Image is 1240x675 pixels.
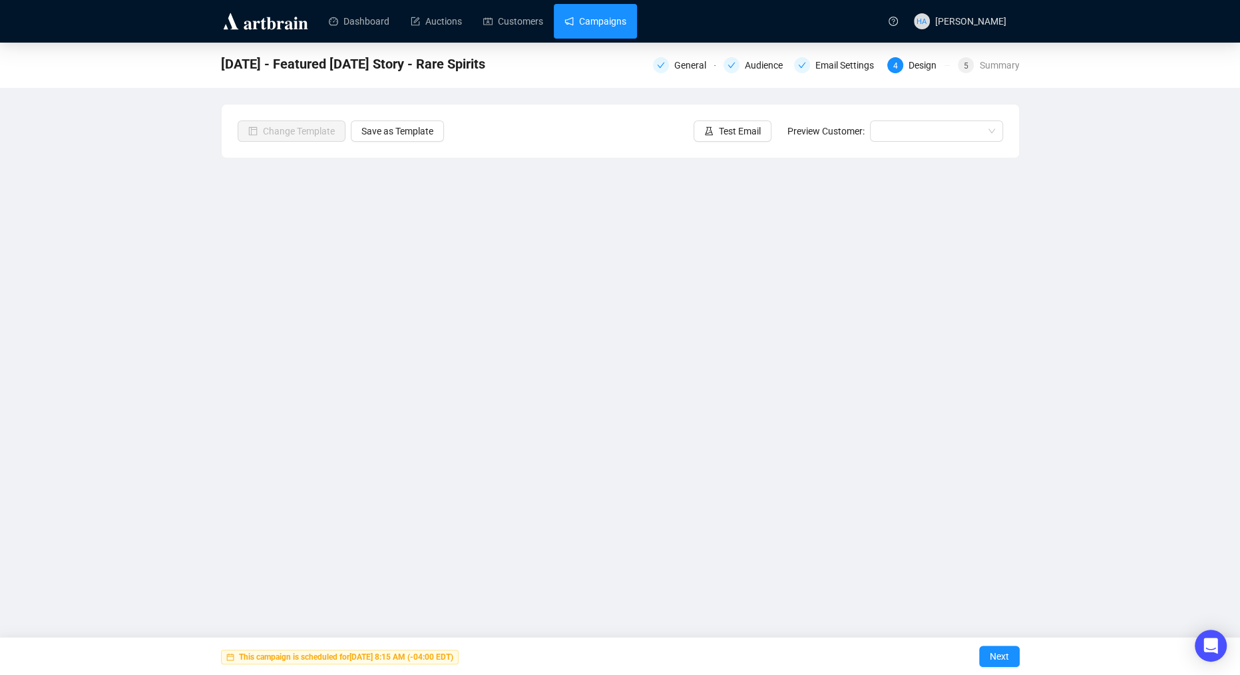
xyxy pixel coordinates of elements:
span: Preview Customer: [787,126,865,136]
div: Open Intercom Messenger [1195,630,1227,662]
span: 4 [893,61,898,71]
span: Next [990,638,1009,675]
div: General [674,57,714,73]
span: [PERSON_NAME] [935,16,1006,27]
a: Dashboard [329,4,389,39]
span: Save as Template [361,124,433,138]
strong: This campaign is scheduled for [DATE] 8:15 AM (-04:00 EDT) [239,652,453,662]
div: 4Design [887,57,950,73]
span: experiment [704,126,714,136]
button: Save as Template [351,120,444,142]
button: Test Email [694,120,771,142]
div: Audience [723,57,786,73]
span: 8-30-2025 - Featured Saturday Story - Rare Spirits [221,53,485,75]
span: 5 [964,61,968,71]
a: Auctions [411,4,462,39]
img: logo [221,11,310,32]
span: calendar [226,653,234,661]
div: 5Summary [958,57,1019,73]
span: HA [917,15,927,27]
span: check [727,61,735,69]
div: Email Settings [815,57,882,73]
a: Customers [483,4,543,39]
button: Change Template [238,120,345,142]
span: Test Email [719,124,761,138]
a: Campaigns [564,4,626,39]
div: General [653,57,716,73]
span: check [798,61,806,69]
div: Email Settings [794,57,879,73]
button: Next [979,646,1020,667]
span: check [657,61,665,69]
span: question-circle [889,17,898,26]
div: Summary [979,57,1019,73]
div: Design [909,57,944,73]
div: Audience [745,57,791,73]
